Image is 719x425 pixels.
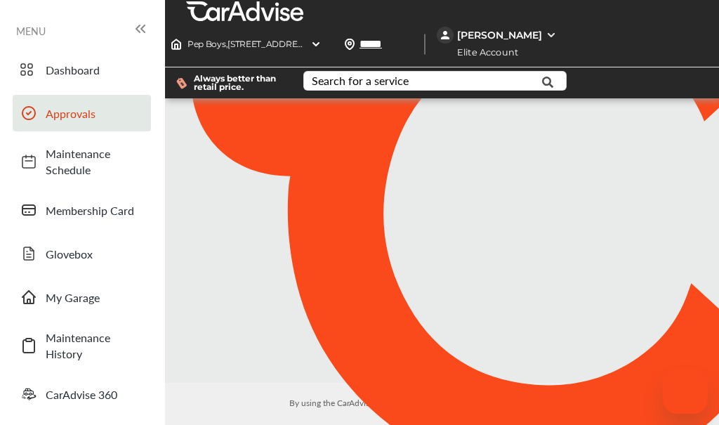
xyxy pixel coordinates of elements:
[13,51,151,88] a: Dashboard
[437,27,454,44] img: jVpblrzwTbfkPYzPPzSLxeg0AAAAASUVORK5CYII=
[171,39,182,50] img: header-home-logo.8d720a4f.svg
[13,376,151,412] a: CarAdvise 360
[46,386,144,403] span: CarAdvise 360
[46,329,144,362] span: Maintenance History
[457,29,542,41] div: [PERSON_NAME]
[187,39,472,49] span: Pep Boys , [STREET_ADDRESS][PERSON_NAME] CHARLOTTE , NC 28213
[46,202,144,218] span: Membership Card
[13,95,151,131] a: Approvals
[452,197,489,228] img: CA_CheckIcon.cf4f08d4.svg
[46,145,144,178] span: Maintenance Schedule
[438,45,529,60] span: Elite Account
[13,138,151,185] a: Maintenance Schedule
[344,39,355,50] img: location_vector.a44bc228.svg
[13,235,151,272] a: Glovebox
[13,279,151,315] a: My Garage
[16,25,46,37] span: MENU
[194,74,281,91] span: Always better than retail price.
[546,30,557,41] img: WGsFRI8htEPBVLJbROoPRyZpYNWhNONpIPPETTm6eUC0GeLEiAAAAAElFTkSuQmCC
[310,39,322,50] img: header-down-arrow.9dd2ce7d.svg
[46,246,144,262] span: Glovebox
[13,192,151,228] a: Membership Card
[46,289,144,306] span: My Garage
[13,322,151,369] a: Maintenance History
[663,369,708,414] iframe: Button to launch messaging window
[46,105,144,122] span: Approvals
[312,75,409,86] div: Search for a service
[424,34,426,55] img: header-divider.bc55588e.svg
[46,62,144,78] span: Dashboard
[176,77,187,89] img: dollor_label_vector.a70140d1.svg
